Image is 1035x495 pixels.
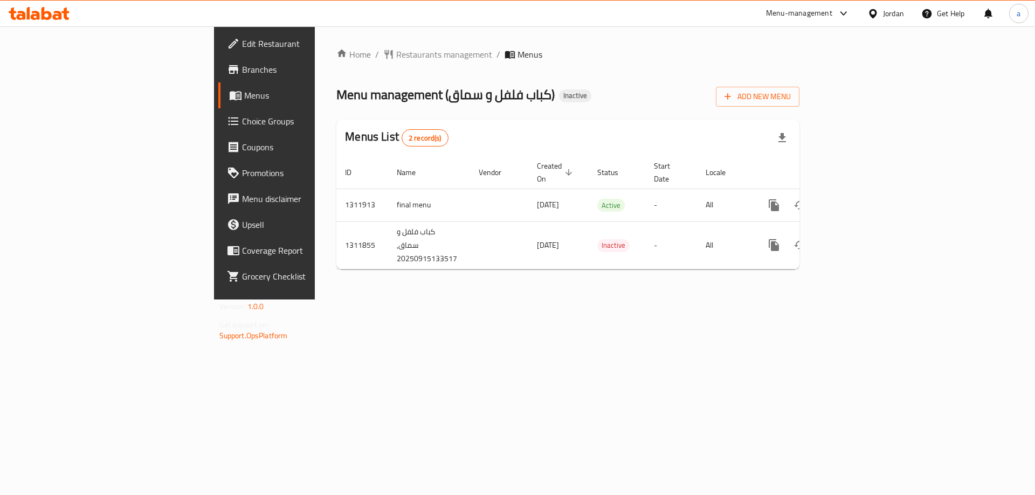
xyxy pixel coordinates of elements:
[345,129,448,147] h2: Menus List
[697,221,753,269] td: All
[219,329,288,343] a: Support.OpsPlatform
[402,133,448,143] span: 2 record(s)
[1017,8,1020,19] span: a
[336,48,799,61] nav: breadcrumb
[537,198,559,212] span: [DATE]
[218,108,387,134] a: Choice Groups
[218,57,387,82] a: Branches
[559,89,591,102] div: Inactive
[388,221,470,269] td: كباب فلفل و سماق, 20250915133517
[218,82,387,108] a: Menus
[766,7,832,20] div: Menu-management
[383,48,492,61] a: Restaurants management
[242,192,378,205] span: Menu disclaimer
[397,166,430,179] span: Name
[242,270,378,283] span: Grocery Checklist
[517,48,542,61] span: Menus
[883,8,904,19] div: Jordan
[724,90,791,103] span: Add New Menu
[218,31,387,57] a: Edit Restaurant
[244,89,378,102] span: Menus
[706,166,740,179] span: Locale
[242,141,378,154] span: Coupons
[218,238,387,263] a: Coverage Report
[242,166,378,179] span: Promotions
[219,318,269,332] span: Get support on:
[537,159,576,185] span: Created On
[218,160,387,186] a: Promotions
[716,87,799,107] button: Add New Menu
[559,91,591,100] span: Inactive
[218,186,387,212] a: Menu disclaimer
[787,192,813,218] button: Change Status
[396,48,492,61] span: Restaurants management
[242,63,378,76] span: Branches
[537,238,559,252] span: [DATE]
[388,189,470,221] td: final menu
[645,189,697,221] td: -
[697,189,753,221] td: All
[242,115,378,128] span: Choice Groups
[761,232,787,258] button: more
[336,82,555,107] span: Menu management ( كباب فلفل و سماق )
[219,299,246,313] span: Version:
[242,244,378,257] span: Coverage Report
[345,166,365,179] span: ID
[479,166,515,179] span: Vendor
[654,159,684,185] span: Start Date
[336,156,873,269] table: enhanced table
[761,192,787,218] button: more
[753,156,873,189] th: Actions
[242,37,378,50] span: Edit Restaurant
[218,263,387,289] a: Grocery Checklist
[402,129,448,147] div: Total records count
[645,221,697,269] td: -
[242,218,378,231] span: Upsell
[597,166,632,179] span: Status
[218,212,387,238] a: Upsell
[247,299,264,313] span: 1.0.0
[597,199,625,212] span: Active
[769,125,795,151] div: Export file
[597,239,630,252] span: Inactive
[218,134,387,160] a: Coupons
[787,232,813,258] button: Change Status
[496,48,500,61] li: /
